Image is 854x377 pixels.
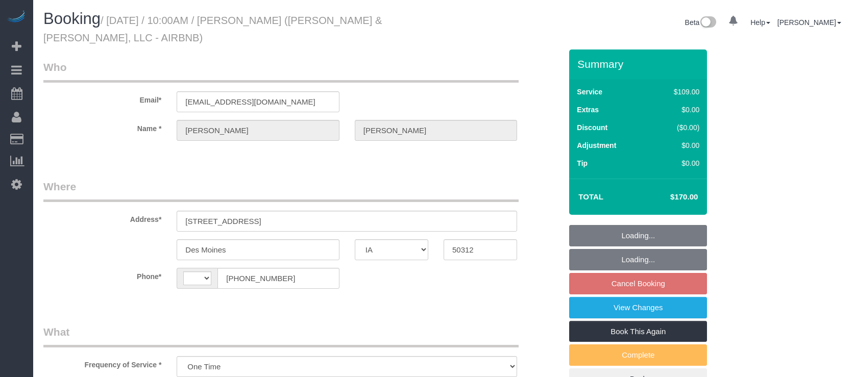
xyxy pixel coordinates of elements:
label: Address* [36,211,169,224]
a: View Changes [569,297,707,318]
label: Discount [577,122,607,133]
div: $109.00 [652,87,700,97]
label: Adjustment [577,140,616,150]
label: Name * [36,120,169,134]
label: Email* [36,91,169,105]
h3: Summary [577,58,702,70]
img: Automaid Logo [6,10,27,24]
input: First Name* [177,120,339,141]
a: Help [750,18,770,27]
input: City* [177,239,339,260]
label: Tip [577,158,588,168]
h4: $170.00 [640,193,698,202]
div: $0.00 [652,158,700,168]
a: Book This Again [569,321,707,342]
input: Zip Code* [444,239,517,260]
label: Frequency of Service * [36,356,169,370]
span: Booking [43,10,101,28]
div: $0.00 [652,105,700,115]
strong: Total [578,192,603,201]
input: Phone* [217,268,339,289]
small: / [DATE] / 10:00AM / [PERSON_NAME] ([PERSON_NAME] & [PERSON_NAME], LLC - AIRBNB) [43,15,382,43]
input: Email* [177,91,339,112]
legend: Where [43,179,519,202]
div: ($0.00) [652,122,700,133]
legend: What [43,324,519,347]
legend: Who [43,60,519,83]
img: New interface [699,16,716,30]
input: Last Name* [355,120,517,141]
label: Extras [577,105,599,115]
label: Phone* [36,268,169,282]
label: Service [577,87,602,97]
a: Beta [685,18,717,27]
a: [PERSON_NAME] [777,18,841,27]
div: $0.00 [652,140,700,150]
